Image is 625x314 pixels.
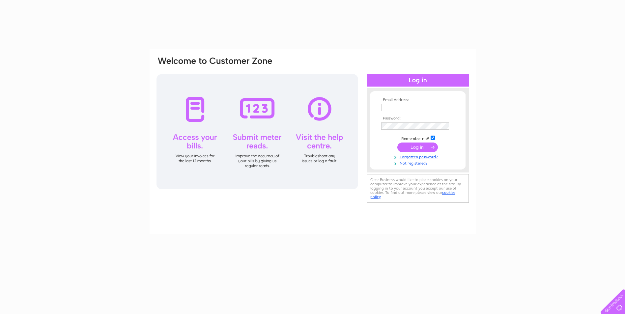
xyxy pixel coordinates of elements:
[370,190,455,199] a: cookies policy
[380,98,456,102] th: Email Address:
[380,135,456,141] td: Remember me?
[397,143,438,152] input: Submit
[381,153,456,160] a: Forgotten password?
[367,174,469,203] div: Clear Business would like to place cookies on your computer to improve your experience of the sit...
[380,116,456,121] th: Password:
[381,160,456,166] a: Not registered?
